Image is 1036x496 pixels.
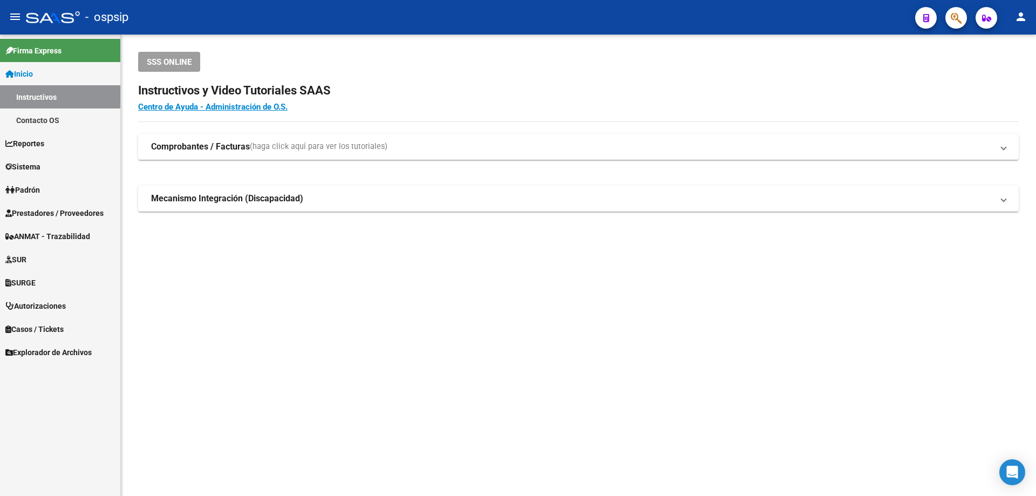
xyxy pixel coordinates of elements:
[5,207,104,219] span: Prestadores / Proveedores
[138,186,1019,212] mat-expansion-panel-header: Mecanismo Integración (Discapacidad)
[138,102,288,112] a: Centro de Ayuda - Administración de O.S.
[5,68,33,80] span: Inicio
[5,323,64,335] span: Casos / Tickets
[5,161,40,173] span: Sistema
[138,134,1019,160] mat-expansion-panel-header: Comprobantes / Facturas(haga click aquí para ver los tutoriales)
[1014,10,1027,23] mat-icon: person
[5,346,92,358] span: Explorador de Archivos
[151,193,303,205] strong: Mecanismo Integración (Discapacidad)
[5,45,62,57] span: Firma Express
[5,230,90,242] span: ANMAT - Trazabilidad
[138,80,1019,101] h2: Instructivos y Video Tutoriales SAAS
[250,141,387,153] span: (haga click aquí para ver los tutoriales)
[5,138,44,150] span: Reportes
[85,5,128,29] span: - ospsip
[5,277,36,289] span: SURGE
[5,254,26,266] span: SUR
[151,141,250,153] strong: Comprobantes / Facturas
[999,459,1025,485] div: Open Intercom Messenger
[147,57,192,67] span: SSS ONLINE
[9,10,22,23] mat-icon: menu
[5,184,40,196] span: Padrón
[138,52,200,72] button: SSS ONLINE
[5,300,66,312] span: Autorizaciones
